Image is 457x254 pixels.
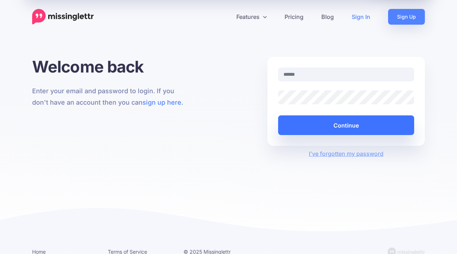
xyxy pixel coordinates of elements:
[312,9,343,25] a: Blog
[32,57,190,76] h1: Welcome back
[309,150,383,157] a: I've forgotten my password
[32,85,190,108] p: Enter your email and password to login. If you don't have an account then you can .
[227,9,276,25] a: Features
[343,9,379,25] a: Sign In
[276,9,312,25] a: Pricing
[278,115,414,135] button: Continue
[388,9,425,25] a: Sign Up
[142,99,181,106] a: sign up here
